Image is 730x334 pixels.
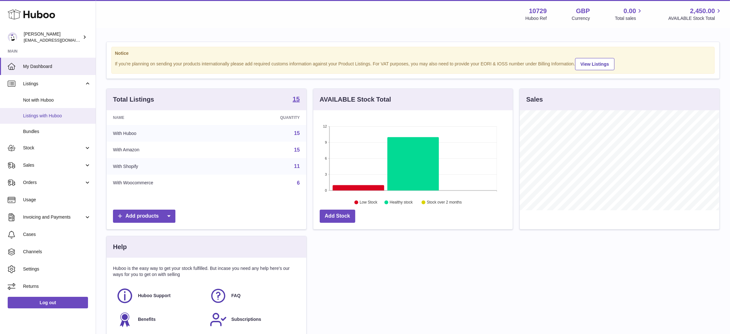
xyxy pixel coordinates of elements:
[615,15,643,21] span: Total sales
[23,283,91,289] span: Returns
[325,156,327,160] text: 6
[138,293,171,299] span: Huboo Support
[230,110,306,125] th: Quantity
[23,97,91,103] span: Not with Huboo
[576,7,590,15] strong: GBP
[210,287,297,305] a: FAQ
[297,180,300,186] a: 6
[23,214,84,220] span: Invoicing and Payments
[572,15,590,21] div: Currency
[294,163,300,169] a: 11
[116,311,203,328] a: Benefits
[23,249,91,255] span: Channels
[107,158,230,175] td: With Shopify
[116,287,203,305] a: Huboo Support
[24,31,81,43] div: [PERSON_NAME]
[293,96,300,104] a: 15
[113,95,154,104] h3: Total Listings
[325,172,327,176] text: 3
[23,129,91,135] span: Bundles
[210,311,297,328] a: Subscriptions
[294,147,300,153] a: 15
[8,32,17,42] img: internalAdmin-10729@internal.huboo.com
[320,210,355,223] a: Add Stock
[615,7,643,21] a: 0.00 Total sales
[107,175,230,191] td: With Woocommerce
[293,96,300,102] strong: 15
[294,130,300,136] a: 15
[325,188,327,192] text: 0
[23,266,91,272] span: Settings
[23,162,84,168] span: Sales
[23,197,91,203] span: Usage
[690,7,715,15] span: 2,450.00
[107,110,230,125] th: Name
[427,200,462,205] text: Stock over 2 months
[526,95,543,104] h3: Sales
[113,210,175,223] a: Add products
[115,57,711,70] div: If you're planning on sending your products internationally please add required customs informati...
[107,142,230,158] td: With Amazon
[231,293,241,299] span: FAQ
[8,297,88,308] a: Log out
[231,316,261,322] span: Subscriptions
[24,38,94,43] span: [EMAIL_ADDRESS][DOMAIN_NAME]
[390,200,413,205] text: Healthy stock
[23,180,84,186] span: Orders
[23,145,84,151] span: Stock
[575,58,614,70] a: View Listings
[320,95,391,104] h3: AVAILABLE Stock Total
[113,243,127,251] h3: Help
[325,140,327,144] text: 9
[525,15,547,21] div: Huboo Ref
[624,7,636,15] span: 0.00
[323,124,327,128] text: 12
[138,316,156,322] span: Benefits
[23,113,91,119] span: Listings with Huboo
[23,231,91,238] span: Cases
[23,63,91,70] span: My Dashboard
[668,15,722,21] span: AVAILABLE Stock Total
[668,7,722,21] a: 2,450.00 AVAILABLE Stock Total
[23,81,84,87] span: Listings
[529,7,547,15] strong: 10729
[107,125,230,142] td: With Huboo
[113,265,300,278] p: Huboo is the easy way to get your stock fulfilled. But incase you need any help here's our ways f...
[360,200,378,205] text: Low Stock
[115,50,711,56] strong: Notice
